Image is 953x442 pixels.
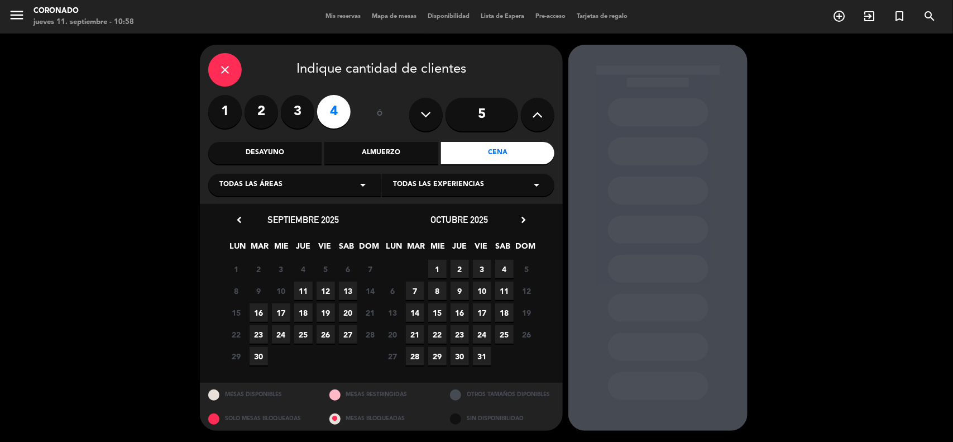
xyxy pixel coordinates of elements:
[250,347,268,365] span: 30
[250,282,268,300] span: 9
[428,347,447,365] span: 29
[361,282,380,300] span: 14
[272,325,290,344] span: 24
[208,53,554,87] div: Indique cantidad de clientes
[208,142,322,164] div: Desayuno
[218,63,232,77] i: close
[272,282,290,300] span: 10
[442,383,563,407] div: OTROS TAMAÑOS DIPONIBLES
[495,282,514,300] span: 11
[451,260,469,278] span: 2
[406,282,424,300] span: 7
[406,347,424,365] span: 28
[473,347,491,365] span: 31
[317,303,335,322] span: 19
[267,214,339,225] span: septiembre 2025
[227,303,246,322] span: 15
[451,240,469,258] span: JUE
[245,95,278,129] label: 2
[229,240,247,258] span: LUN
[494,240,513,258] span: SAB
[356,178,370,192] i: arrow_drop_down
[233,214,245,226] i: chevron_left
[294,240,313,258] span: JUE
[384,303,402,322] span: 13
[516,240,534,258] span: DOM
[571,13,633,20] span: Tarjetas de regalo
[384,325,402,344] span: 20
[272,303,290,322] span: 17
[385,240,404,258] span: LUN
[473,260,491,278] span: 3
[393,179,484,191] span: Todas las experiencias
[339,303,357,322] span: 20
[495,325,514,344] span: 25
[428,303,447,322] span: 15
[451,325,469,344] span: 23
[473,282,491,300] span: 10
[451,303,469,322] span: 16
[530,13,571,20] span: Pre-acceso
[294,303,313,322] span: 18
[227,282,246,300] span: 8
[33,6,134,17] div: Coronado
[384,347,402,365] span: 27
[281,95,314,129] label: 3
[321,407,442,431] div: MESAS BLOQUEADAS
[208,95,242,129] label: 1
[472,240,491,258] span: VIE
[518,303,536,322] span: 19
[272,240,291,258] span: MIE
[339,282,357,300] span: 13
[294,325,313,344] span: 25
[406,325,424,344] span: 21
[219,179,282,191] span: Todas las áreas
[320,13,366,20] span: Mis reservas
[407,240,425,258] span: MAR
[317,95,351,129] label: 4
[893,9,906,23] i: turned_in_not
[338,240,356,258] span: SAB
[361,325,380,344] span: 28
[473,303,491,322] span: 17
[200,407,321,431] div: SOLO MESAS BLOQUEADAS
[251,240,269,258] span: MAR
[361,303,380,322] span: 21
[317,282,335,300] span: 12
[384,282,402,300] span: 6
[360,240,378,258] span: DOM
[428,325,447,344] span: 22
[495,303,514,322] span: 18
[431,214,489,225] span: octubre 2025
[422,13,475,20] span: Disponibilidad
[8,7,25,23] i: menu
[317,260,335,278] span: 5
[294,282,313,300] span: 11
[832,9,846,23] i: add_circle_outline
[923,9,936,23] i: search
[441,142,554,164] div: Cena
[294,260,313,278] span: 4
[451,282,469,300] span: 9
[316,240,334,258] span: VIE
[361,260,380,278] span: 7
[317,325,335,344] span: 26
[428,260,447,278] span: 1
[366,13,422,20] span: Mapa de mesas
[518,214,529,226] i: chevron_right
[530,178,543,192] i: arrow_drop_down
[429,240,447,258] span: MIE
[863,9,876,23] i: exit_to_app
[33,17,134,28] div: jueves 11. septiembre - 10:58
[362,95,398,134] div: ó
[518,260,536,278] span: 5
[442,407,563,431] div: SIN DISPONIBILIDAD
[250,303,268,322] span: 16
[324,142,438,164] div: Almuerzo
[200,383,321,407] div: MESAS DISPONIBLES
[321,383,442,407] div: MESAS RESTRINGIDAS
[495,260,514,278] span: 4
[227,347,246,365] span: 29
[250,260,268,278] span: 2
[272,260,290,278] span: 3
